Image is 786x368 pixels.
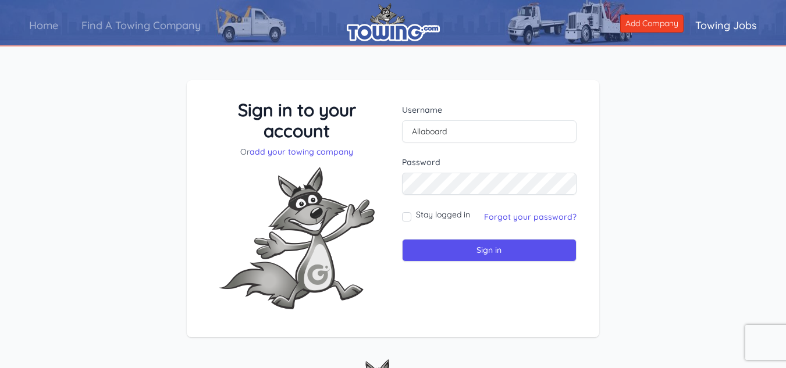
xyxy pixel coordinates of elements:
[402,156,577,168] label: Password
[250,147,353,157] a: add your towing company
[70,9,212,42] a: Find A Towing Company
[402,239,577,262] input: Sign in
[684,9,769,42] a: Towing Jobs
[17,9,70,42] a: Home
[347,3,440,41] img: logo.png
[484,212,577,222] a: Forgot your password?
[209,146,385,158] p: Or
[416,209,470,220] label: Stay logged in
[620,15,684,33] a: Add Company
[209,158,384,319] img: Fox-Excited.png
[402,104,577,116] label: Username
[209,99,385,141] h3: Sign in to your account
